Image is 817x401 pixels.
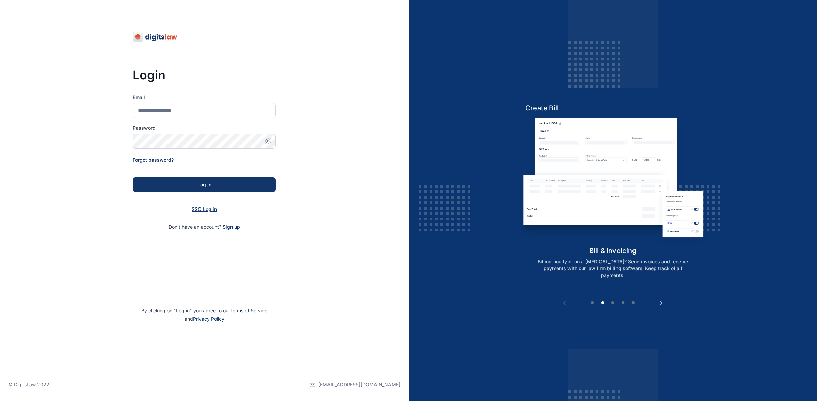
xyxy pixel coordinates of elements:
[133,125,276,132] label: Password
[599,299,606,306] button: 2
[620,299,626,306] button: 4
[223,223,240,230] span: Sign up
[223,224,240,230] a: Sign up
[318,381,400,388] span: [EMAIL_ADDRESS][DOMAIN_NAME]
[133,94,276,101] label: Email
[561,299,568,306] button: Previous
[518,118,707,246] img: bill-and-invoicin
[310,368,400,401] a: [EMAIL_ADDRESS][DOMAIN_NAME]
[133,68,276,82] h3: Login
[133,223,276,230] p: Don't have an account?
[630,299,637,306] button: 5
[185,316,224,322] span: and
[609,299,616,306] button: 3
[658,299,665,306] button: Next
[518,246,707,256] h5: bill & invoicing
[8,381,49,388] p: © DigitsLaw 2022
[133,177,276,192] button: Log in
[518,103,707,113] h5: Create Bill
[526,258,700,279] p: Billing hourly or on a [MEDICAL_DATA]? Send invoices and receive payments with our law firm billi...
[589,299,596,306] button: 1
[192,206,217,212] a: SSO Log in
[133,31,178,42] img: digitslaw-logo
[133,157,174,163] a: Forgot password?
[193,316,224,322] a: Privacy Policy
[144,181,265,188] div: Log in
[8,307,400,323] p: By clicking on "Log in" you agree to our
[230,308,267,313] a: Terms of Service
